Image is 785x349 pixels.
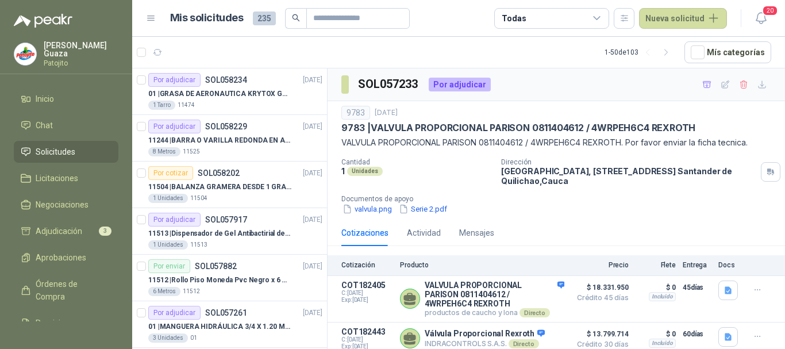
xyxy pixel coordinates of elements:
div: Por enviar [148,259,190,273]
p: 11244 | BARRA O VARILLA REDONDA EN ACERO INOXIDABLE DE 2" O 50 MM [148,135,291,146]
span: search [292,14,300,22]
p: 11513 [190,240,207,250]
p: [DATE] [303,75,322,86]
p: Producto [400,261,564,269]
span: Aprobaciones [36,251,86,264]
a: Por adjudicarSOL057261[DATE] 01 |MANGUERA HIDRÁULICA 3/4 X 1.20 METROS DE LONGITUD HR-HR-ACOPLADA... [132,301,327,348]
p: Cotización [341,261,393,269]
p: [PERSON_NAME] Guaza [44,41,118,57]
p: Docs [718,261,741,269]
span: Crédito 30 días [571,341,629,348]
span: 20 [762,5,778,16]
div: 1 Unidades [148,240,188,250]
div: 1 - 50 de 103 [605,43,675,62]
span: Licitaciones [36,172,78,185]
p: [DATE] [303,308,322,319]
a: Por adjudicarSOL058234[DATE] 01 |GRASA DE AERONAUTICA KRYTOX GPL 207 (SE ADJUNTA IMAGEN DE REFERE... [132,68,327,115]
div: Incluido [649,292,676,301]
p: 01 | GRASA DE AERONAUTICA KRYTOX GPL 207 (SE ADJUNTA IMAGEN DE REFERENCIA) [148,89,291,99]
div: Por cotizar [148,166,193,180]
a: Por adjudicarSOL057917[DATE] 11513 |Dispensador de Gel Antibactirial de Pedal1 Unidades11513 [132,208,327,255]
div: Todas [502,12,526,25]
button: Serie 2.pdf [398,203,448,215]
span: 3 [99,227,111,236]
span: 235 [253,11,276,25]
div: Directo [509,339,539,348]
a: Chat [14,114,118,136]
p: Flete [636,261,676,269]
a: Solicitudes [14,141,118,163]
p: 11512 [183,287,200,296]
p: SOL058234 [205,76,247,84]
p: Patojito [44,60,118,67]
div: Por adjudicar [148,306,201,320]
div: Cotizaciones [341,227,388,239]
p: INDRACONTROLS S.A.S. [425,339,545,348]
a: Por adjudicarSOL058229[DATE] 11244 |BARRA O VARILLA REDONDA EN ACERO INOXIDABLE DE 2" O 50 MM8 Me... [132,115,327,162]
div: 6 Metros [148,287,180,296]
a: Por cotizarSOL058202[DATE] 11504 |BALANZA GRAMERA DESDE 1 GRAMO HASTA 5 GRAMOS1 Unidades11504 [132,162,327,208]
p: [DATE] [303,261,322,272]
p: SOL057261 [205,309,247,317]
p: 01 [190,333,197,343]
span: C: [DATE] [341,290,393,297]
span: $ 18.331.950 [571,281,629,294]
a: Aprobaciones [14,247,118,269]
p: Entrega [683,261,711,269]
p: SOL057882 [195,262,237,270]
span: Adjudicación [36,225,82,237]
p: Válvula Proporcional Rexroth [425,329,545,339]
div: Por adjudicar [148,120,201,133]
div: Actividad [407,227,441,239]
p: 9783 | VALVULA PROPORCIONAL PARISON 0811404612 / 4WRPEH6C4 REXROTH [341,122,695,134]
h1: Mis solicitudes [170,10,244,26]
p: 11474 [178,101,195,110]
p: $ 0 [636,281,676,294]
div: 8 Metros [148,147,180,156]
p: [DATE] [303,168,322,179]
p: 60 días [683,327,711,341]
span: Solicitudes [36,145,75,158]
span: Órdenes de Compra [36,278,107,303]
div: Por adjudicar [148,213,201,227]
p: 11504 [190,194,207,203]
div: Por adjudicar [429,78,491,91]
div: 9783 [341,106,370,120]
button: Nueva solicitud [639,8,727,29]
p: 01 | MANGUERA HIDRÁULICA 3/4 X 1.20 METROS DE LONGITUD HR-HR-ACOPLADA [148,321,291,332]
a: Inicio [14,88,118,110]
div: 1 Unidades [148,194,188,203]
span: $ 13.799.714 [571,327,629,341]
div: Incluido [649,339,676,348]
p: VALVULA PROPORCIONAL PARISON 0811404612 / 4WRPEH6C4 REXROTH. Por favor enviar la ficha tecnica. [341,136,771,149]
div: Por adjudicar [148,73,201,87]
div: 3 Unidades [148,333,188,343]
p: productos de caucho y lona [425,308,564,317]
span: Inicio [36,93,54,105]
p: Precio [571,261,629,269]
img: Company Logo [14,43,36,65]
div: Directo [520,308,550,317]
span: Crédito 45 días [571,294,629,301]
span: Negociaciones [36,198,88,211]
p: 1 [341,166,345,176]
p: COT182405 [341,281,393,290]
h3: SOL057233 [358,75,420,93]
p: 45 días [683,281,711,294]
span: Exp: [DATE] [341,297,393,304]
a: Remisiones [14,312,118,334]
p: $ 0 [636,327,676,341]
p: [GEOGRAPHIC_DATA], [STREET_ADDRESS] Santander de Quilichao , Cauca [501,166,756,186]
img: Logo peakr [14,14,72,28]
span: Remisiones [36,317,78,329]
a: Por enviarSOL057882[DATE] 11512 |Rollo Piso Moneda Pvc Negro x 6 metros6 Metros11512 [132,255,327,301]
p: [DATE] [375,108,398,118]
p: 11513 | Dispensador de Gel Antibactirial de Pedal [148,228,291,239]
p: Documentos de apoyo [341,195,780,203]
p: 11504 | BALANZA GRAMERA DESDE 1 GRAMO HASTA 5 GRAMOS [148,182,291,193]
p: [DATE] [303,121,322,132]
p: 11512 | Rollo Piso Moneda Pvc Negro x 6 metros [148,275,291,286]
p: COT182443 [341,327,393,336]
span: C: [DATE] [341,336,393,343]
a: Adjudicación3 [14,220,118,242]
